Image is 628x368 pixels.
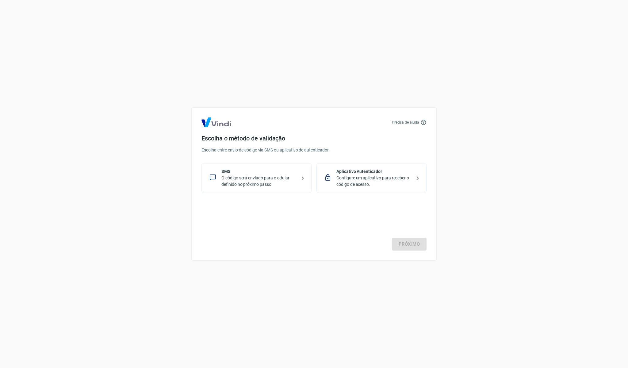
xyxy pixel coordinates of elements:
[392,120,419,125] p: Precisa de ajuda
[336,168,412,175] p: Aplicativo Autenticador
[221,175,297,188] p: O código será enviado para o celular definido no próximo passo.
[201,147,427,153] p: Escolha entre envio de código via SMS ou aplicativo de autenticador.
[201,135,427,142] h4: Escolha o método de validação
[316,163,427,193] div: Aplicativo AutenticadorConfigure um aplicativo para receber o código de acesso.
[336,175,412,188] p: Configure um aplicativo para receber o código de acesso.
[201,117,231,127] img: Logo Vind
[201,163,312,193] div: SMSO código será enviado para o celular definido no próximo passo.
[221,168,297,175] p: SMS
